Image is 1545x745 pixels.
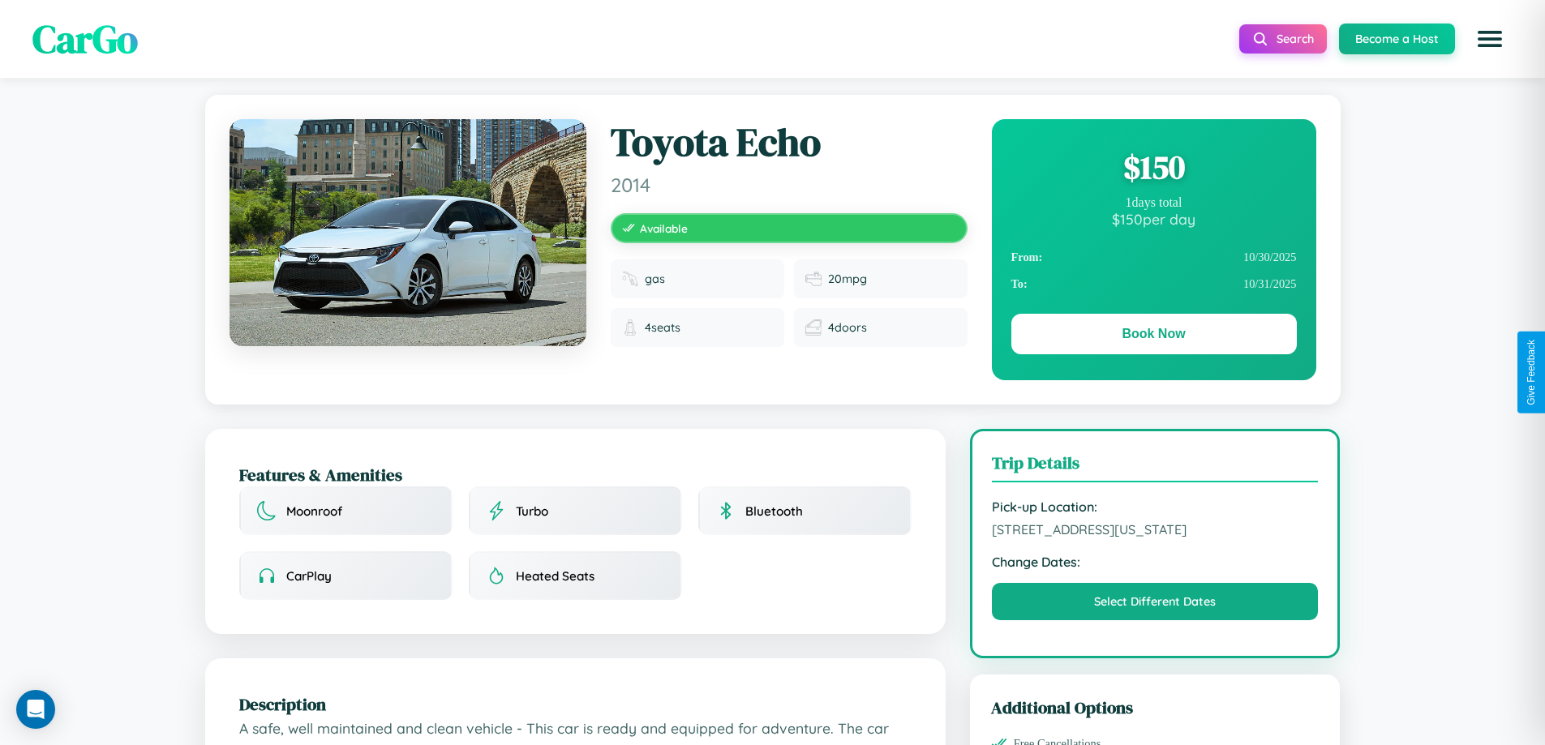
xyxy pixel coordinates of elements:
[239,692,912,716] h2: Description
[805,319,822,336] img: Doors
[645,320,680,335] span: 4 seats
[992,521,1319,537] span: [STREET_ADDRESS][US_STATE]
[286,503,342,519] span: Moonroof
[992,499,1319,515] strong: Pick-up Location:
[611,173,968,197] span: 2014
[516,568,594,584] span: Heated Seats
[1239,24,1327,54] button: Search
[1526,340,1537,405] div: Give Feedback
[611,119,968,166] h1: Toyota Echo
[645,272,665,286] span: gas
[239,463,912,486] h2: Features & Amenities
[828,272,867,286] span: 20 mpg
[1011,244,1297,271] div: 10 / 30 / 2025
[1011,250,1043,264] strong: From:
[230,119,586,346] img: Toyota Echo 2014
[32,12,138,66] span: CarGo
[1011,145,1297,189] div: $ 150
[1467,16,1513,62] button: Open menu
[1011,271,1297,298] div: 10 / 31 / 2025
[1011,277,1028,291] strong: To:
[1011,195,1297,210] div: 1 days total
[1339,24,1455,54] button: Become a Host
[992,583,1319,620] button: Select Different Dates
[805,271,822,287] img: Fuel efficiency
[286,568,332,584] span: CarPlay
[640,221,688,235] span: Available
[516,503,548,519] span: Turbo
[992,554,1319,570] strong: Change Dates:
[828,320,867,335] span: 4 doors
[745,503,803,519] span: Bluetooth
[992,451,1319,482] h3: Trip Details
[1011,210,1297,228] div: $ 150 per day
[622,271,638,287] img: Fuel type
[16,690,55,729] div: Open Intercom Messenger
[1277,32,1314,46] span: Search
[991,696,1320,719] h3: Additional Options
[1011,314,1297,354] button: Book Now
[622,319,638,336] img: Seats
